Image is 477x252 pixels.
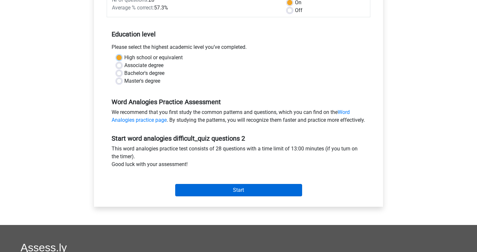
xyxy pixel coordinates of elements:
h5: Education level [112,28,365,41]
label: Bachelor's degree [124,69,164,77]
label: High school or equivalent [124,54,183,62]
div: Please select the highest academic level you’ve completed. [107,43,370,54]
h5: Word Analogies Practice Assessment [112,98,365,106]
input: Start [175,184,302,196]
div: This word analogies practice test consists of 28 questions with a time limit of 13:00 minutes (if... [107,145,370,171]
span: Average % correct: [112,5,154,11]
div: 57.3% [107,4,282,12]
label: Associate degree [124,62,163,69]
div: We recommend that you first study the common patterns and questions, which you can find on the . ... [107,108,370,127]
label: Master's degree [124,77,160,85]
label: Off [295,7,302,14]
h5: Start word analogies difficult_quiz questions 2 [112,134,365,142]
